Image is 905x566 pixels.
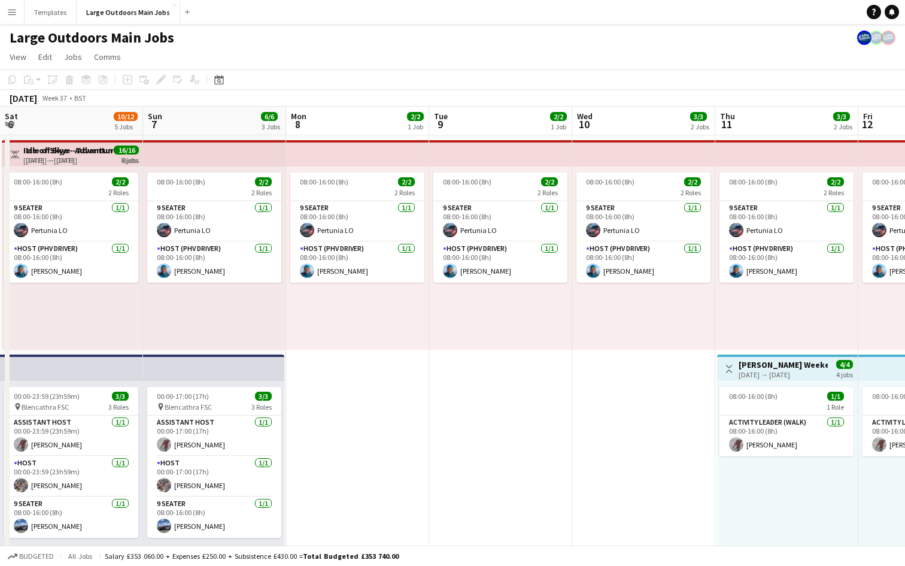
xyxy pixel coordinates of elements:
span: 11 [718,117,735,131]
app-card-role: Activity Leader (Walk)1/108:00-16:00 (8h)[PERSON_NAME] [719,416,854,456]
span: Total Budgeted £353 740.00 [303,552,399,561]
span: View [10,52,26,62]
app-card-role: Host (PHV Driver)1/108:00-16:00 (8h)[PERSON_NAME] [4,242,138,283]
span: 3/3 [255,392,272,401]
h1: Large Outdoors Main Jobs [10,29,174,47]
span: 2/2 [407,112,424,121]
span: 10 [575,117,593,131]
span: Sun [148,111,162,122]
span: 08:00-16:00 (8h) [300,177,348,186]
app-card-role: Assistant Host1/100:00-17:00 (17h)[PERSON_NAME] [147,416,281,456]
span: 2 Roles [681,188,701,197]
span: 08:00-16:00 (8h) [586,177,634,186]
span: 2 Roles [108,188,129,197]
span: 2 Roles [537,188,558,197]
span: 2/2 [398,177,415,186]
span: Mon [291,111,306,122]
span: 08:00-16:00 (8h) [729,177,778,186]
div: 5 Jobs [114,122,137,131]
span: Tue [434,111,448,122]
a: View [5,49,31,65]
span: Wed [577,111,593,122]
span: Thu [720,111,735,122]
div: [DATE] [10,92,37,104]
span: 9 [432,117,448,131]
h3: [PERSON_NAME] Weekend Off [739,359,828,370]
span: Comms [94,52,121,62]
div: 8 jobs [122,155,139,165]
span: 1 Role [827,402,844,411]
app-card-role: Host (PHV Driver)1/108:00-16:00 (8h)[PERSON_NAME] [576,242,710,283]
span: 2/2 [550,112,567,121]
a: Jobs [59,49,87,65]
app-card-role: Host (PHV Driver)1/108:00-16:00 (8h)[PERSON_NAME] [290,242,424,283]
span: 2 Roles [251,188,272,197]
app-card-role: 9 Seater1/108:00-16:00 (8h)Pertunia LO [719,201,854,242]
div: [DATE] → [DATE] [739,370,828,379]
span: All jobs [66,552,95,561]
app-user-avatar: Large Outdoors Office [869,31,883,45]
span: 3/3 [833,112,850,121]
span: 08:00-16:00 (8h) [443,177,491,186]
div: [DATE] → [DATE] [26,156,115,165]
div: 00:00-23:59 (23h59m)3/3 Blencathra FSC3 RolesAssistant Host1/100:00-23:59 (23h59m)[PERSON_NAME]Ho... [4,387,138,538]
app-card-role: 9 Seater1/108:00-16:00 (8h)[PERSON_NAME] [4,497,138,538]
span: 00:00-23:59 (23h59m) [14,392,80,401]
span: 6/6 [261,112,278,121]
app-card-role: Host (PHV Driver)1/108:00-16:00 (8h)[PERSON_NAME] [147,242,281,283]
span: 2 Roles [824,188,844,197]
span: 00:00-17:00 (17h) [157,392,209,401]
div: BST [74,93,86,102]
app-job-card: 08:00-16:00 (8h)2/22 Roles9 Seater1/108:00-16:00 (8h)Pertunia LOHost (PHV Driver)1/108:00-16:00 (... [719,172,854,283]
app-card-role: 9 Seater1/108:00-16:00 (8h)Pertunia LO [147,201,281,242]
a: Comms [89,49,126,65]
app-card-role: 9 Seater1/108:00-16:00 (8h)Pertunia LO [290,201,424,242]
button: Templates [25,1,77,24]
div: 1 Job [551,122,566,131]
span: 2/2 [684,177,701,186]
button: Large Outdoors Main Jobs [77,1,180,24]
span: 2/2 [827,177,844,186]
span: 08:00-16:00 (8h) [14,177,62,186]
span: 10/12 [114,112,138,121]
span: 3 Roles [251,402,272,411]
span: 3 Roles [108,402,129,411]
app-job-card: 08:00-16:00 (8h)2/22 Roles9 Seater1/108:00-16:00 (8h)Pertunia LOHost (PHV Driver)1/108:00-16:00 (... [4,172,138,283]
span: Blencathra FSC [22,402,69,411]
app-job-card: 08:00-16:00 (8h)2/22 Roles9 Seater1/108:00-16:00 (8h)Pertunia LOHost (PHV Driver)1/108:00-16:00 (... [290,172,424,283]
app-card-role: Host1/100:00-17:00 (17h)[PERSON_NAME] [147,456,281,497]
app-job-card: 08:00-16:00 (8h)2/22 Roles9 Seater1/108:00-16:00 (8h)Pertunia LOHost (PHV Driver)1/108:00-16:00 (... [576,172,710,283]
span: Sat [5,111,18,122]
div: 2 Jobs [691,122,709,131]
span: 2/2 [541,177,558,186]
a: Edit [34,49,57,65]
span: 2 Roles [394,188,415,197]
app-job-card: 00:00-17:00 (17h)3/3 Blencathra FSC3 RolesAssistant Host1/100:00-17:00 (17h)[PERSON_NAME]Host1/10... [147,387,281,538]
app-card-role: 9 Seater1/108:00-16:00 (8h)[PERSON_NAME] [147,497,281,538]
span: Jobs [64,52,82,62]
span: 4/4 [836,360,853,369]
span: 12 [861,117,873,131]
span: Edit [38,52,52,62]
div: 2 Jobs [834,122,852,131]
span: 08:00-16:00 (8h) [729,392,778,401]
h3: Isle of Skye - Adventure & Explore [26,145,115,156]
app-job-card: 08:00-16:00 (8h)1/11 RoleActivity Leader (Walk)1/108:00-16:00 (8h)[PERSON_NAME] [719,387,854,456]
span: 3/3 [690,112,707,121]
span: 16/16 [115,146,139,155]
div: 08:00-16:00 (8h)2/22 Roles9 Seater1/108:00-16:00 (8h)Pertunia LOHost (PHV Driver)1/108:00-16:00 (... [433,172,567,283]
app-card-role: Host1/100:00-23:59 (23h59m)[PERSON_NAME] [4,456,138,497]
app-card-role: 9 Seater1/108:00-16:00 (8h)Pertunia LO [4,201,138,242]
app-card-role: Assistant Host1/100:00-23:59 (23h59m)[PERSON_NAME] [4,416,138,456]
app-card-role: Host (PHV Driver)1/108:00-16:00 (8h)[PERSON_NAME] [433,242,567,283]
span: 1/1 [827,392,844,401]
span: 08:00-16:00 (8h) [157,177,205,186]
div: Salary £353 060.00 + Expenses £250.00 + Subsistence £430.00 = [105,552,399,561]
span: 2/2 [112,177,129,186]
span: Blencathra FSC [165,402,212,411]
